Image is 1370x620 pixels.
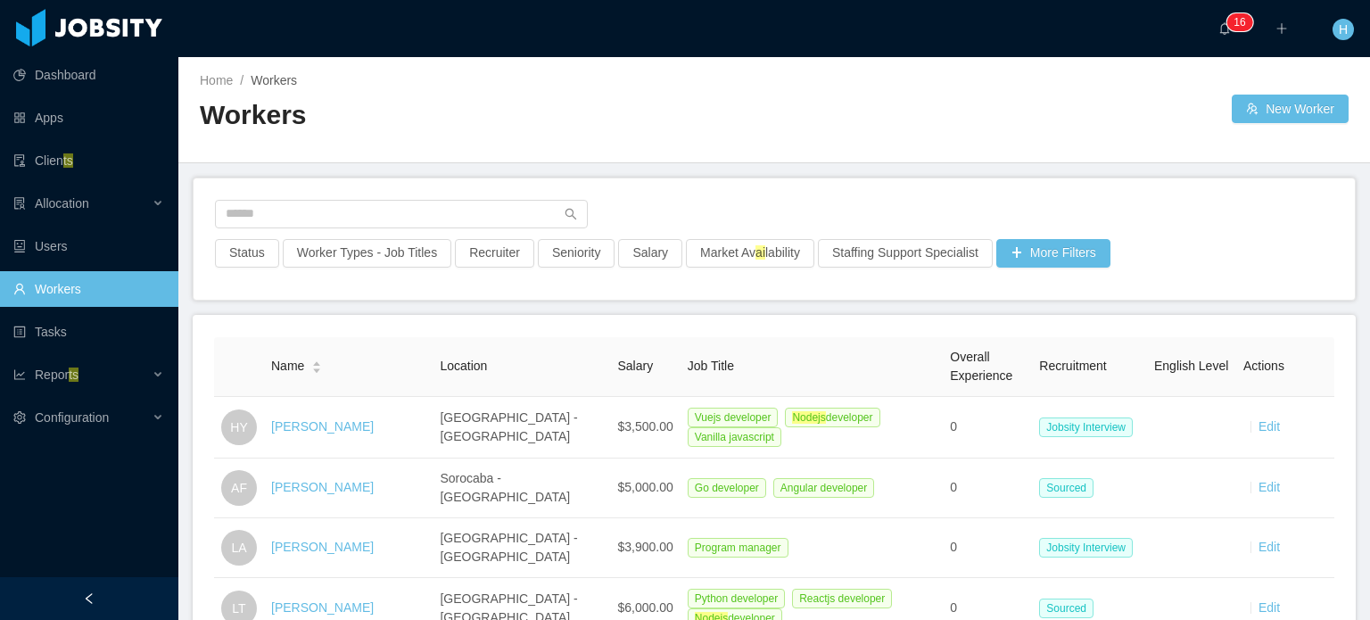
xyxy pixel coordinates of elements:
[35,410,109,425] span: Configuration
[240,73,243,87] span: /
[13,197,26,210] i: icon: solution
[1243,359,1284,373] span: Actions
[231,530,246,566] span: LA
[618,419,673,434] span: $3,500.00
[13,57,164,93] a: icon: pie-chartDashboard
[1232,95,1349,123] button: icon: usergroup-addNew Worker
[200,73,233,87] a: Home
[1039,538,1133,558] span: Jobsity Interview
[69,368,78,382] ah_el_jm_1757639839554: ts
[13,143,164,178] a: icon: auditClients
[1275,22,1288,35] i: icon: plus
[943,459,1032,518] td: 0
[688,589,785,608] span: Python developer
[565,208,577,220] i: icon: search
[1226,13,1252,31] sup: 16
[13,314,164,350] a: icon: profileTasks
[688,427,781,447] span: Vanilla javascript
[271,480,374,494] a: [PERSON_NAME]
[230,409,247,445] span: HY
[792,411,825,424] ah_el_jm_1757639839554: Nodejs
[818,239,993,268] button: Staffing Support Specialist
[688,408,779,427] span: Vuejs developer
[311,359,322,371] div: Sort
[1039,419,1140,434] a: Jobsity Interview
[1339,19,1348,40] span: H
[35,368,78,382] span: Repor
[1039,359,1106,373] span: Recruitment
[35,196,89,211] span: Allocation
[200,97,774,134] h2: Workers
[1039,478,1094,498] span: Sourced
[618,480,673,494] span: $5,000.00
[688,359,734,373] span: Job Title
[1259,540,1280,554] a: Edit
[1039,540,1140,554] a: Jobsity Interview
[13,411,26,424] i: icon: setting
[618,600,673,615] span: $6,000.00
[792,589,892,608] span: Reactjs developer
[271,357,304,376] span: Name
[686,239,814,268] button: Market Availability
[433,397,610,459] td: [GEOGRAPHIC_DATA] - [GEOGRAPHIC_DATA]
[1218,22,1231,35] i: icon: bell
[1154,359,1228,373] span: English Level
[618,540,673,554] span: $3,900.00
[1259,419,1280,434] a: Edit
[312,360,322,365] i: icon: caret-up
[215,239,279,268] button: Status
[1240,13,1246,31] p: 6
[688,478,766,498] span: Go developer
[251,73,297,87] span: Workers
[538,239,615,268] button: Seniority
[455,239,534,268] button: Recruiter
[950,350,1012,383] span: Overall Experience
[943,518,1032,578] td: 0
[440,359,487,373] span: Location
[996,239,1110,268] button: icon: plusMore Filters
[1039,600,1101,615] a: Sourced
[785,408,879,427] span: developer
[433,518,610,578] td: [GEOGRAPHIC_DATA] - [GEOGRAPHIC_DATA]
[1234,13,1240,31] p: 1
[773,478,874,498] span: Angular developer
[618,239,682,268] button: Salary
[283,239,451,268] button: Worker Types - Job Titles
[1259,480,1280,494] a: Edit
[433,459,610,518] td: Sorocaba - [GEOGRAPHIC_DATA]
[1039,480,1101,494] a: Sourced
[13,228,164,264] a: icon: robotUsers
[1259,600,1280,615] a: Edit
[271,600,374,615] a: [PERSON_NAME]
[13,368,26,381] i: icon: line-chart
[13,100,164,136] a: icon: appstoreApps
[1039,599,1094,618] span: Sourced
[688,538,788,558] span: Program manager
[271,419,374,434] a: [PERSON_NAME]
[943,397,1032,459] td: 0
[618,359,654,373] span: Salary
[1039,417,1133,437] span: Jobsity Interview
[312,366,322,371] i: icon: caret-down
[13,271,164,307] a: icon: userWorkers
[271,540,374,554] a: [PERSON_NAME]
[231,470,247,506] span: AF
